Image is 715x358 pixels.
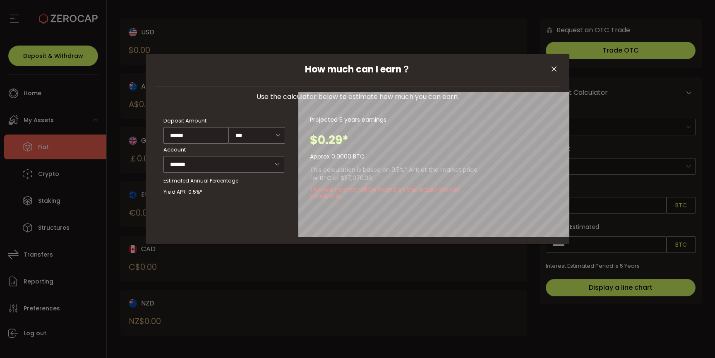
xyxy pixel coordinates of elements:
span: How much can I earn？ [305,63,410,76]
p: Yield APR 0.5%* [163,189,242,195]
p: Estimated Annual Percentage [163,178,242,184]
iframe: Chat Widget [674,318,715,358]
button: Close [547,62,561,77]
span: Account [163,144,186,156]
p: Use the calculator below to estimate how much you can earn. [155,94,560,100]
div: How much can I earn？ [146,54,569,244]
span: Deposit Amount [163,115,206,127]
